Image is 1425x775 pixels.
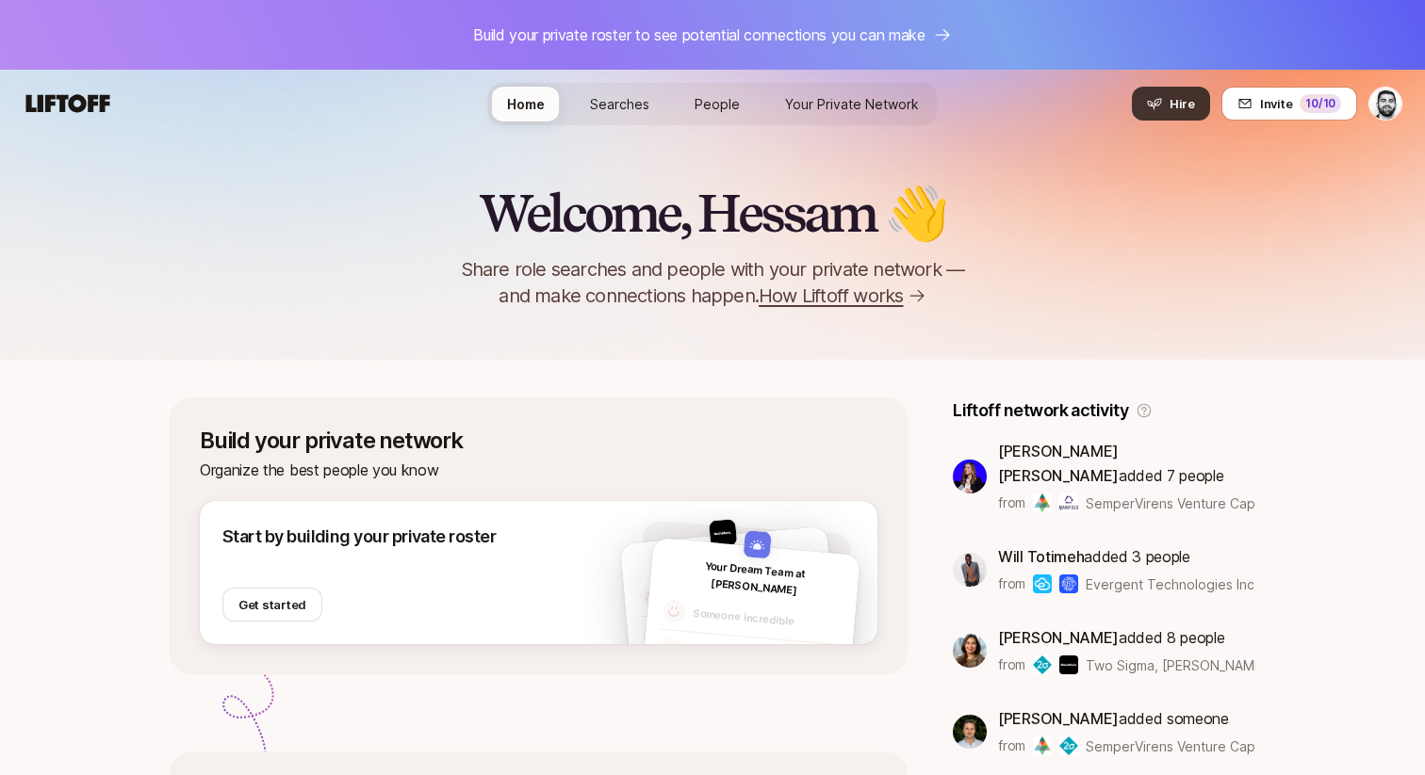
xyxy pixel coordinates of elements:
[998,492,1025,514] p: from
[473,23,925,47] p: Build your private roster to see potential connections you can make
[770,87,934,121] a: Your Private Network
[709,519,737,547] img: eb9b413f_ecd3_4f84_9606_1d077b14a727.jpg
[759,283,925,309] a: How Liftoff works
[222,524,496,550] p: Start by building your private roster
[1059,655,1078,674] img: BlackRock
[998,544,1255,569] p: added 3 people
[998,654,1025,676] p: from
[998,706,1255,731] p: added someone
[222,588,322,622] button: Get started
[953,553,987,587] img: aea67e6f_ae9a_43ed_8611_13ae6648ed16.jpg
[430,256,995,309] p: Share role searches and people with your private network — and make connections happen.
[998,573,1025,595] p: from
[953,715,987,749] img: 05353c35_22fa_4140_a54a_5f3be55d993c.jpg
[953,634,987,668] img: 12510ea0_0700_4950_b7c5_6458afeabdd3.jpg
[200,428,877,454] p: Build your private network
[200,458,877,482] p: Organize the best people you know
[1059,493,1078,512] img: Manifold
[998,547,1084,566] span: Will Totimeh
[1086,655,1255,675] span: Two Sigma, [PERSON_NAME] & others
[1033,736,1052,755] img: SemperVirens Venture Capital
[1132,87,1210,121] button: Hire
[1260,94,1292,113] span: Invite
[1300,94,1341,113] div: 10 /10
[1059,574,1078,593] img: Rhode Island School of Design
[692,605,840,635] p: Someone incredible
[479,185,946,241] h2: Welcome, Hessam 👋
[759,283,903,309] span: How Liftoff works
[1221,87,1357,121] button: Invite10/10
[744,530,772,558] img: 3fc177fc_10e4_4dfc_992b_c3ca64fa7e70.jpg
[659,638,683,662] img: default-avatar.svg
[953,460,987,493] img: 891135f0_4162_4ff7_9523_6dcedf045379.jpg
[785,94,919,114] span: Your Private Network
[1086,495,1391,511] span: SemperVirens Venture Capital, Manifold & others
[953,397,1128,424] p: Liftoff network activity
[1033,574,1052,593] img: Evergent Technologies Inc.
[1033,655,1052,674] img: Two Sigma
[998,628,1119,647] span: [PERSON_NAME]
[1059,736,1078,755] img: Two Sigma
[680,87,755,121] a: People
[642,622,666,647] img: default-avatar.svg
[492,87,560,121] a: Home
[1368,87,1402,121] button: Hessam Mostajabi
[998,442,1119,485] span: [PERSON_NAME] [PERSON_NAME]
[998,625,1255,650] p: added 8 people
[695,94,740,114] span: People
[998,439,1255,488] p: added 7 people
[639,584,663,608] img: default-avatar.svg
[998,735,1025,757] p: from
[662,599,686,623] img: default-avatar.svg
[507,94,545,114] span: Home
[998,709,1119,728] span: [PERSON_NAME]
[575,87,664,121] a: Searches
[1086,738,1406,754] span: SemperVirens Venture Capital, Two Sigma & others
[1170,94,1195,113] span: Hire
[1033,493,1052,512] img: SemperVirens Venture Capital
[590,94,649,114] span: Searches
[705,559,807,598] span: Your Dream Team at [PERSON_NAME]
[1369,88,1401,120] img: Hessam Mostajabi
